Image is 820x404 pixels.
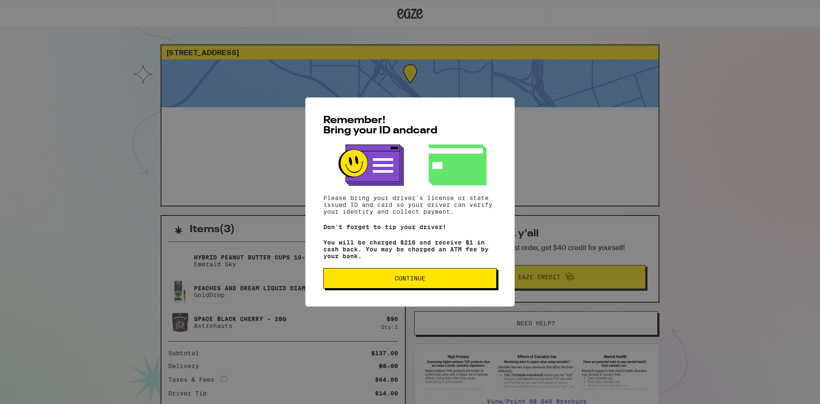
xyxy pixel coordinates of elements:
[395,275,425,281] span: Continue
[323,115,437,136] span: Remember! Bring your ID and card
[323,239,497,260] p: You will be charged $216 and receive $1 in cash back. You may be charged an ATM fee by your bank.
[323,224,497,230] p: Don't forget to tip your driver!
[323,268,497,289] button: Continue
[323,195,497,215] p: Please bring your driver's license or state issued ID and card so your driver can verify your ide...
